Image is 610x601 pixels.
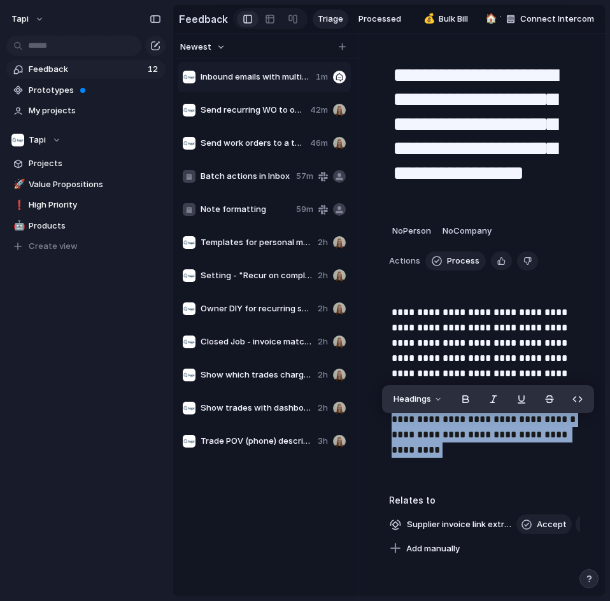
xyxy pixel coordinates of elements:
h2: Feedback [179,11,228,27]
button: Newest [178,39,227,55]
span: Owner DIY for recurring services [201,302,313,315]
a: 🚀Value Propositions [6,175,166,194]
button: Tapi [6,131,166,150]
button: Delete [517,251,538,271]
span: Tapi [29,134,46,146]
span: No Person [392,225,431,236]
span: Supplier invoice link extraction [403,516,520,534]
span: Closed Job - invoice matching [201,336,313,348]
button: 💰 [422,13,434,25]
button: NoCompany [439,221,495,241]
span: Triage [318,13,343,25]
div: 💰 [423,11,432,26]
a: My projects [6,101,166,120]
span: My projects [29,104,161,117]
span: Inbound emails with multiple invoice links (& no attachment) only extract the first invoice link [201,71,311,83]
span: Process [447,255,479,267]
h3: Relates to [389,493,580,507]
span: Newest [180,41,211,53]
span: 46m [310,137,328,150]
span: Show which trades charge for quotes [201,369,313,381]
span: Bulk Bill [439,13,468,25]
span: Trade POV (phone) description difficulties [201,435,313,448]
button: tapi [6,9,51,29]
a: ❗High Priority [6,195,166,215]
span: Accept [537,518,567,531]
span: Processed [358,13,401,25]
span: Batch actions in Inbox [201,170,291,183]
button: NoPerson [389,221,434,241]
span: 1m [316,71,328,83]
span: Headings [394,393,431,406]
button: Add manually [385,540,465,558]
button: 🏠 [483,13,496,25]
a: Projects [6,154,166,173]
span: No Company [443,225,492,236]
span: 2h [318,369,328,381]
a: 🏠Tapi Manager [478,10,560,29]
button: ❗ [11,199,24,211]
span: 2h [318,302,328,315]
span: Connect Intercom [520,13,594,25]
span: Send work orders to a tenant to complete [201,137,305,150]
span: High Priority [29,199,161,211]
div: ❗ [13,198,22,213]
button: Create view [6,237,166,256]
span: 12 [148,63,160,76]
button: Connect Intercom [501,10,599,29]
span: Show trades with dashboard enabled in Tapi 2 [201,402,313,414]
button: 🚀 [11,178,24,191]
span: 2h [318,236,328,249]
div: 🤖 [13,218,22,233]
span: 59m [296,203,313,216]
a: 💰Bulk Bill [416,10,473,29]
a: Feedback12 [6,60,166,79]
div: 🚀 [13,177,22,192]
span: 2h [318,402,328,414]
span: 2h [318,269,328,282]
button: Process [425,251,486,271]
span: Prototypes [29,84,161,97]
span: 3h [318,435,328,448]
span: Feedback [29,63,144,76]
span: Products [29,220,161,232]
span: Templates for personal messages [201,236,313,249]
span: Actions [389,255,420,267]
a: Processed [353,10,406,29]
span: Create view [29,240,78,253]
span: tapi [11,13,29,25]
span: Tapi Manager [500,13,555,25]
span: Send recurring WO to owner for DIY [201,104,305,117]
a: Triage [313,10,348,29]
span: 42m [310,104,328,117]
a: 🤖Products [6,216,166,236]
div: 🏠 [485,11,494,26]
span: Note formatting [201,203,291,216]
span: Value Propositions [29,178,161,191]
button: Accept [516,514,572,535]
span: Projects [29,157,161,170]
a: Prototypes [6,81,166,100]
span: 57m [296,170,313,183]
span: 2h [318,336,328,348]
button: 🤖 [11,220,24,232]
span: Add manually [406,542,460,555]
button: Headings [386,389,450,409]
span: Setting - "Recur on completion / Recur on start date" [201,269,313,282]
